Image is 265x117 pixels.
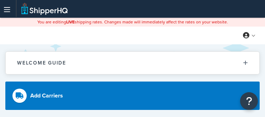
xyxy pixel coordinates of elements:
button: Open Resource Center [240,92,258,110]
button: Welcome Guide [6,52,259,74]
div: Add Carriers [30,91,63,101]
a: Add Carriers [5,82,260,110]
h2: Welcome Guide [17,60,66,66]
b: LIVE [66,19,75,25]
